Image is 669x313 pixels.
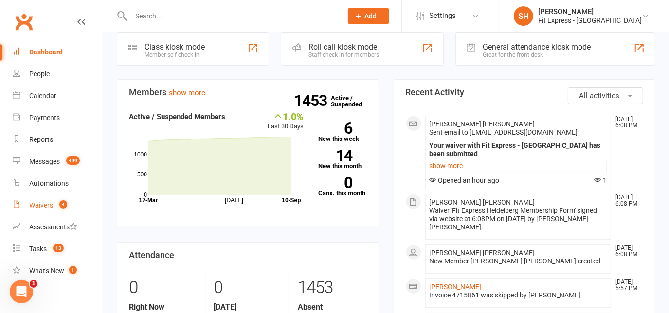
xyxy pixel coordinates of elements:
span: Sent email to [EMAIL_ADDRESS][DOMAIN_NAME] [430,128,578,136]
a: 14New this month [318,150,367,169]
button: All activities [568,87,643,104]
input: Search... [128,9,335,23]
div: Member self check-in [145,52,205,58]
a: Assessments [13,216,103,238]
iframe: Intercom live chat [10,280,33,303]
a: Reports [13,129,103,151]
span: 499 [66,156,80,165]
div: Last 30 Days [268,111,304,132]
time: [DATE] 6:08 PM [611,245,643,258]
div: 0 [129,273,199,302]
strong: Absent [298,302,367,312]
span: [PERSON_NAME] [PERSON_NAME] [430,120,535,128]
div: Waivers [29,201,53,209]
div: 0 [214,273,283,302]
a: What's New1 [13,260,103,282]
strong: 6 [318,121,352,136]
div: Fit Express - [GEOGRAPHIC_DATA] [538,16,642,25]
h3: Recent Activity [406,87,644,97]
a: [PERSON_NAME] [430,283,482,291]
div: General attendance kiosk mode [483,42,591,52]
span: Add [365,12,377,20]
span: 13 [53,244,64,252]
span: [PERSON_NAME] [PERSON_NAME] [430,198,535,206]
div: People [29,70,50,78]
div: Automations [29,179,69,187]
span: Settings [429,5,456,27]
div: Assessments [29,223,77,231]
span: Opened an hour ago [430,176,500,184]
div: Messages [29,157,60,165]
a: People [13,63,103,85]
h3: Attendance [129,250,367,260]
strong: 14 [318,148,352,163]
div: [PERSON_NAME] [538,7,642,16]
button: Add [348,8,389,24]
a: 6New this week [318,122,367,142]
div: Class kiosk mode [145,42,205,52]
div: 1453 [298,273,367,302]
div: Waiver 'Fit Express Heidelberg Membership Form' signed via website at 6:08PM on [DATE] by [PERSON... [430,207,607,231]
span: 1 [69,266,77,274]
div: What's New [29,267,64,275]
div: Reports [29,136,53,143]
a: Payments [13,107,103,129]
a: Tasks 13 [13,238,103,260]
div: New Member [PERSON_NAME] [PERSON_NAME] created [430,257,607,265]
div: Staff check-in for members [308,52,379,58]
strong: Right Now [129,302,199,312]
span: All activities [579,91,619,100]
time: [DATE] 6:08 PM [611,116,643,129]
time: [DATE] 6:08 PM [611,194,643,207]
a: Waivers 4 [13,194,103,216]
strong: Active / Suspended Members [129,112,225,121]
div: 1.0% [268,111,304,122]
div: Dashboard [29,48,63,56]
div: Calendar [29,92,56,100]
span: 1 [30,280,37,288]
a: 1453Active / Suspended [331,87,374,115]
div: Payments [29,114,60,122]
strong: 1453 [294,93,331,108]
h3: Members [129,87,367,97]
div: Your waiver with Fit Express - [GEOGRAPHIC_DATA] has been submitted [430,141,607,158]
a: show more [430,159,607,173]
div: Tasks [29,245,47,253]
div: Invoice 4715861 was skipped by [PERSON_NAME] [430,291,607,299]
div: SH [514,6,533,26]
a: Clubworx [12,10,36,34]
time: [DATE] 5:57 PM [611,279,643,292]
a: show more [169,88,205,97]
strong: [DATE] [214,302,283,312]
span: [PERSON_NAME] [PERSON_NAME] [430,249,535,257]
div: Great for the front desk [483,52,591,58]
span: 4 [59,200,67,209]
div: Roll call kiosk mode [308,42,379,52]
a: Calendar [13,85,103,107]
span: 1 [594,176,607,184]
a: 0Canx. this month [318,177,367,196]
a: Dashboard [13,41,103,63]
strong: 0 [318,175,352,190]
a: Messages 499 [13,151,103,173]
a: Automations [13,173,103,194]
